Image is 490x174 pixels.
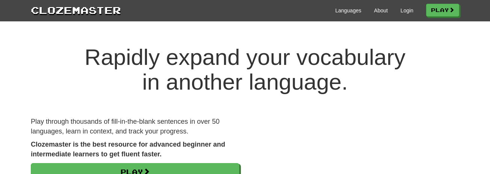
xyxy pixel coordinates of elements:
[335,7,361,14] a: Languages
[31,3,121,17] a: Clozemaster
[374,7,388,14] a: About
[401,7,413,14] a: Login
[31,117,239,136] p: Play through thousands of fill-in-the-blank sentences in over 50 languages, learn in context, and...
[31,141,225,158] strong: Clozemaster is the best resource for advanced beginner and intermediate learners to get fluent fa...
[426,4,459,16] a: Play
